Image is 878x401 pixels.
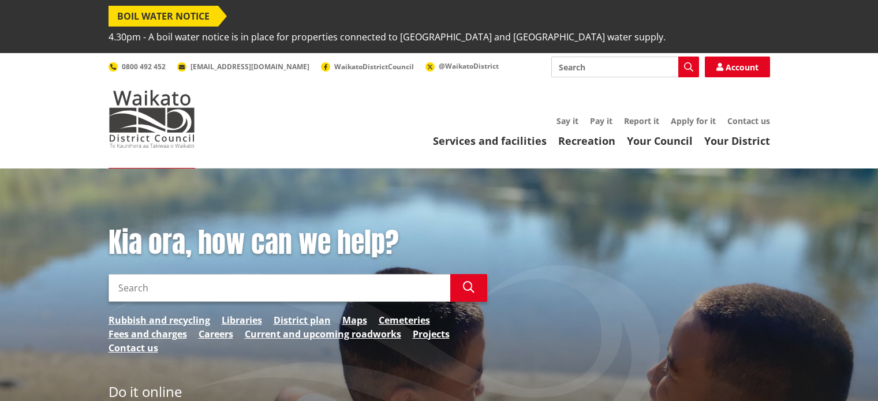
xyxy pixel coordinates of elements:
img: Waikato District Council - Te Kaunihera aa Takiwaa o Waikato [109,90,195,148]
a: Say it [556,115,578,126]
a: [EMAIL_ADDRESS][DOMAIN_NAME] [177,62,309,72]
input: Search input [551,57,699,77]
span: 0800 492 452 [122,62,166,72]
a: Apply for it [671,115,716,126]
a: Careers [199,327,233,341]
a: Services and facilities [433,134,547,148]
a: Contact us [109,341,158,355]
a: Current and upcoming roadworks [245,327,401,341]
span: @WaikatoDistrict [439,61,499,71]
a: Your Council [627,134,693,148]
a: Pay it [590,115,612,126]
span: [EMAIL_ADDRESS][DOMAIN_NAME] [190,62,309,72]
a: Libraries [222,313,262,327]
span: WaikatoDistrictCouncil [334,62,414,72]
a: Fees and charges [109,327,187,341]
h1: Kia ora, how can we help? [109,226,487,260]
input: Search input [109,274,450,302]
a: Recreation [558,134,615,148]
span: 4.30pm - A boil water notice is in place for properties connected to [GEOGRAPHIC_DATA] and [GEOGR... [109,27,666,47]
a: WaikatoDistrictCouncil [321,62,414,72]
a: Projects [413,327,450,341]
a: Contact us [727,115,770,126]
a: Account [705,57,770,77]
a: Your District [704,134,770,148]
a: Rubbish and recycling [109,313,210,327]
span: BOIL WATER NOTICE [109,6,218,27]
a: Report it [624,115,659,126]
a: Maps [342,313,367,327]
a: Cemeteries [379,313,430,327]
a: District plan [274,313,331,327]
a: @WaikatoDistrict [425,61,499,71]
a: 0800 492 452 [109,62,166,72]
